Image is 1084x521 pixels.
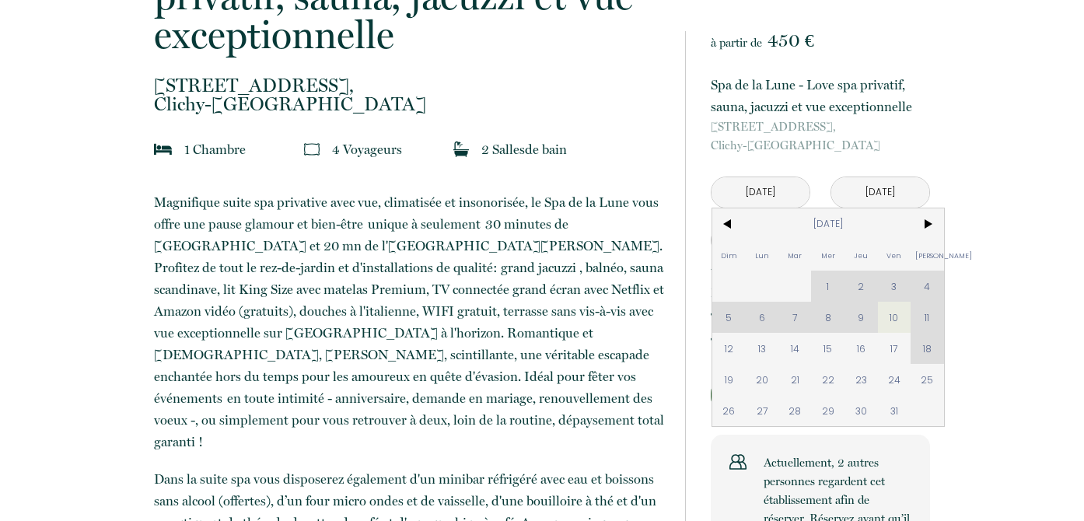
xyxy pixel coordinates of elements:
[745,395,778,426] span: 27
[878,395,911,426] span: 31
[745,208,911,240] span: [DATE]
[519,142,525,157] span: s
[711,36,762,50] span: à partir de
[711,117,930,155] p: Clichy-[GEOGRAPHIC_DATA]
[844,333,878,364] span: 16
[745,364,778,395] span: 20
[711,284,792,302] p: Frais de ménage
[911,208,944,240] span: >
[154,76,664,95] span: [STREET_ADDRESS],
[397,142,402,157] span: s
[711,74,930,117] p: Spa de la Lune - Love spa privatif, sauna, jacuzzi et vue exceptionnelle
[729,453,747,470] img: users
[711,259,782,278] p: 450 € × 1 nuit
[811,333,844,364] span: 15
[878,333,911,364] span: 17
[712,240,746,271] span: Dim
[184,138,246,160] p: 1 Chambre
[711,117,930,136] span: [STREET_ADDRESS],
[878,302,911,333] span: 10
[711,309,782,327] p: Taxe de séjour
[712,395,746,426] span: 26
[304,142,320,157] img: guests
[154,76,664,114] p: Clichy-[GEOGRAPHIC_DATA]
[745,240,778,271] span: Lun
[745,333,778,364] span: 13
[712,177,810,208] input: Arrivée
[844,364,878,395] span: 23
[778,240,812,271] span: Mar
[332,138,402,160] p: 4 Voyageur
[878,240,911,271] span: Ven
[878,364,911,395] span: 24
[712,364,746,395] span: 19
[481,138,567,160] p: 2 Salle de bain
[811,240,844,271] span: Mer
[154,191,664,453] p: Magnifique suite spa privative avec vue, climatisée et insonorisée, le Spa de la Lune vous offre ...
[811,395,844,426] span: 29
[778,364,812,395] span: 21
[811,364,844,395] span: 22
[768,30,814,51] span: 450 €
[778,333,812,364] span: 14
[712,208,746,240] span: <
[712,333,746,364] span: 12
[711,374,930,416] button: Réserver
[778,395,812,426] span: 28
[911,240,944,271] span: [PERSON_NAME]
[711,334,736,352] p: Total
[844,240,878,271] span: Jeu
[911,364,944,395] span: 25
[831,177,929,208] input: Départ
[844,395,878,426] span: 30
